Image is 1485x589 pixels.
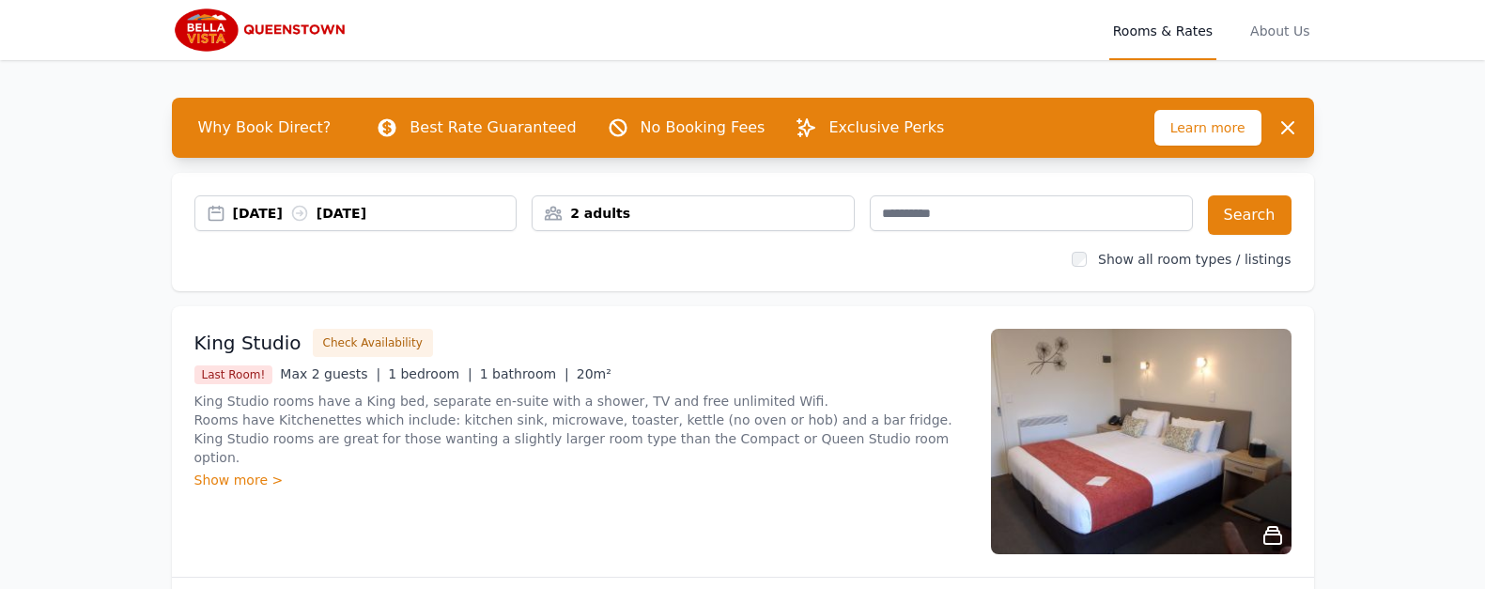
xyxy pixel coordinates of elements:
span: Max 2 guests | [280,366,380,381]
span: Why Book Direct? [183,109,347,147]
span: 1 bathroom | [480,366,569,381]
span: Last Room! [194,365,273,384]
span: Learn more [1154,110,1261,146]
p: Exclusive Perks [828,116,944,139]
p: King Studio rooms have a King bed, separate en-suite with a shower, TV and free unlimited Wifi. R... [194,392,968,467]
button: Check Availability [313,329,433,357]
button: Search [1208,195,1292,235]
div: 2 adults [533,204,854,223]
div: [DATE] [DATE] [233,204,517,223]
span: 1 bedroom | [388,366,472,381]
div: Show more > [194,471,968,489]
span: 20m² [577,366,611,381]
p: No Booking Fees [641,116,766,139]
img: Bella Vista Queenstown [172,8,353,53]
p: Best Rate Guaranteed [410,116,576,139]
label: Show all room types / listings [1098,252,1291,267]
h3: King Studio [194,330,302,356]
